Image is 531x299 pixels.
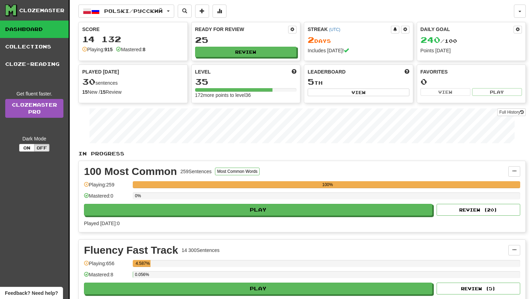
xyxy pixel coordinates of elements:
[100,89,106,95] strong: 15
[5,99,63,118] a: ClozemasterPro
[104,8,163,14] span: Polski / Русский
[421,38,457,44] span: / 100
[215,168,260,175] button: Most Common Words
[421,77,522,86] div: 0
[82,89,184,95] div: New / Review
[329,27,340,32] a: (UTC)
[421,35,440,45] span: 240
[195,77,297,86] div: 35
[437,283,520,294] button: Review (5)
[84,283,432,294] button: Play
[292,68,297,75] span: Score more points to level up
[497,108,526,116] button: Full History
[308,77,409,86] div: th
[195,47,297,57] button: Review
[116,46,145,53] div: Mastered:
[5,90,63,97] div: Get fluent faster.
[82,35,184,44] div: 14 132
[5,290,58,297] span: Open feedback widget
[84,204,432,216] button: Play
[308,77,314,86] span: 5
[82,26,184,33] div: Score
[213,5,226,18] button: More stats
[178,5,192,18] button: Search sentences
[82,77,184,86] div: sentences
[195,36,297,44] div: 25
[84,260,129,271] div: Playing: 656
[84,181,129,193] div: Playing: 259
[135,260,151,267] div: 4.587%
[34,144,49,152] button: Off
[84,245,178,255] div: Fluency Fast Track
[437,204,520,216] button: Review (20)
[195,26,288,33] div: Ready for Review
[308,47,409,54] div: Includes [DATE]!
[421,68,522,75] div: Favorites
[135,181,520,188] div: 100%
[421,88,470,96] button: View
[105,47,113,52] strong: 915
[82,46,113,53] div: Playing:
[195,68,211,75] span: Level
[195,92,297,99] div: 172 more points to level 36
[195,5,209,18] button: Add sentence to collection
[472,88,522,96] button: Play
[308,26,391,33] div: Streak
[182,247,220,254] div: 14 300 Sentences
[82,68,119,75] span: Played [DATE]
[82,89,88,95] strong: 15
[78,5,174,18] button: Polski/Русский
[78,150,526,157] p: In Progress
[308,89,409,96] button: View
[308,68,346,75] span: Leaderboard
[308,36,409,45] div: Day s
[308,35,314,45] span: 2
[143,47,145,52] strong: 8
[84,192,129,204] div: Mastered: 0
[19,7,64,14] div: Clozemaster
[405,68,409,75] span: This week in points, UTC
[19,144,34,152] button: On
[82,77,95,86] span: 30
[84,221,120,226] span: Played [DATE]: 0
[84,271,129,283] div: Mastered: 8
[84,166,177,177] div: 100 Most Common
[180,168,212,175] div: 259 Sentences
[421,26,514,33] div: Daily Goal
[5,135,63,142] div: Dark Mode
[421,47,522,54] div: Points [DATE]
